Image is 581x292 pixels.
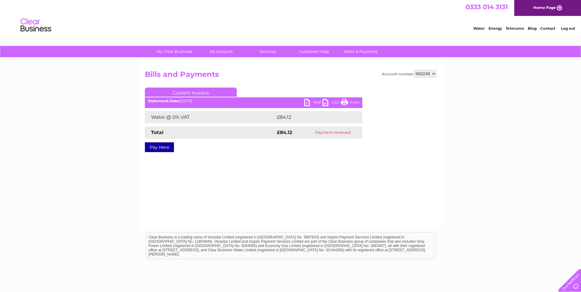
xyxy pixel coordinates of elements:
a: Energy [489,26,502,31]
a: Telecoms [506,26,524,31]
a: PDF [304,99,323,108]
a: Print [341,99,359,108]
a: Services [242,46,293,57]
a: Pay Here [145,142,174,152]
strong: £84.12 [277,129,292,135]
a: Blog [528,26,537,31]
div: Account number [382,70,436,77]
strong: Total [151,129,164,135]
a: Water [473,26,485,31]
td: £84.12 [275,111,349,123]
a: CSV [323,99,341,108]
img: logo.png [20,16,51,35]
h2: Bills and Payments [145,70,436,82]
b: Statement Date: [148,99,179,103]
td: Water @ 0% VAT [145,111,275,123]
a: My Account [196,46,246,57]
a: Customer Help [289,46,339,57]
a: Make A Payment [335,46,386,57]
a: 0333 014 3131 [466,3,508,11]
a: Current Invoice [145,88,237,97]
div: Clear Business is a trading name of Verastar Limited (registered in [GEOGRAPHIC_DATA] No. 3667643... [146,3,436,30]
td: Payment received [304,126,362,139]
div: [DATE] [145,99,362,103]
a: Contact [540,26,555,31]
a: Log out [561,26,575,31]
a: My Clear Business [149,46,200,57]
